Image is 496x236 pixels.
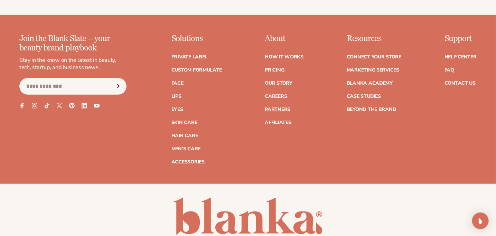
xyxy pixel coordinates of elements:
[265,81,292,86] a: Our Story
[347,81,393,86] a: Blanka Academy
[444,34,477,43] p: Support
[265,107,290,112] a: Partners
[347,94,381,99] a: Case Studies
[347,34,401,43] p: Resources
[347,68,399,73] a: Marketing services
[265,94,287,99] a: Careers
[265,55,303,59] a: How It Works
[444,55,477,59] a: Help Center
[111,78,126,95] button: Subscribe
[347,107,396,112] a: Beyond the brand
[171,55,207,59] a: Private label
[265,34,303,43] p: About
[171,120,197,125] a: Skin Care
[171,107,183,112] a: Eyes
[265,120,291,125] a: Affiliates
[444,68,454,73] a: FAQ
[171,133,198,138] a: Hair Care
[171,94,181,99] a: Lips
[171,68,222,73] a: Custom formulate
[171,147,200,151] a: Men's Care
[19,34,127,53] p: Join the Blank Slate – your beauty brand playbook
[265,68,284,73] a: Pricing
[171,160,205,164] a: Accessories
[472,213,489,229] div: Open Intercom Messenger
[171,81,184,86] a: Face
[171,34,222,43] p: Solutions
[19,57,127,71] p: Stay in the know on the latest in beauty, tech, startup, and business news.
[444,81,476,86] a: Contact Us
[347,55,401,59] a: Connect your store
